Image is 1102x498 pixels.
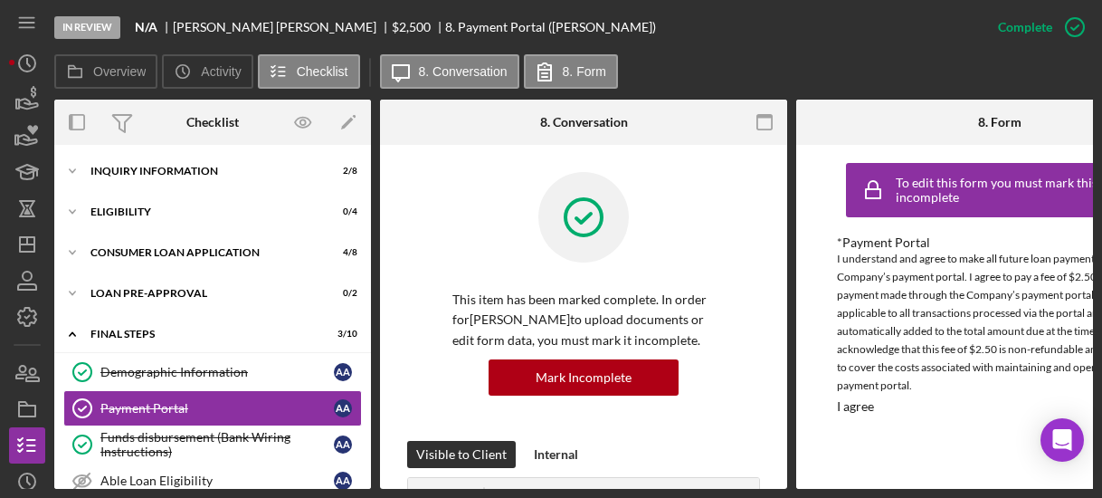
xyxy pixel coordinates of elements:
[63,426,362,463] a: Funds disbursement (Bank Wiring Instructions)AA
[534,441,578,468] div: Internal
[452,290,715,350] p: This item has been marked complete. In order for [PERSON_NAME] to upload documents or edit form d...
[563,64,606,79] label: 8. Form
[419,64,508,79] label: 8. Conversation
[325,288,357,299] div: 0 / 2
[416,441,507,468] div: Visible to Client
[334,399,352,417] div: A A
[100,401,334,416] div: Payment Portal
[100,365,334,379] div: Demographic Information
[297,64,348,79] label: Checklist
[998,9,1052,45] div: Complete
[90,247,312,258] div: Consumer Loan Application
[407,441,516,468] button: Visible to Client
[90,166,312,177] div: Inquiry Information
[173,20,392,34] div: [PERSON_NAME] [PERSON_NAME]
[837,399,874,414] div: I agree
[162,54,252,89] button: Activity
[334,472,352,490] div: A A
[258,54,360,89] button: Checklist
[325,206,357,217] div: 0 / 4
[334,436,352,454] div: A A
[201,64,241,79] label: Activity
[325,329,357,340] div: 3 / 10
[90,329,312,340] div: FINAL STEPS
[536,359,632,396] div: Mark Incomplete
[93,64,146,79] label: Overview
[525,441,587,468] button: Internal
[54,54,157,89] button: Overview
[63,354,362,390] a: Demographic InformationAA
[63,390,362,426] a: Payment PortalAA
[90,206,312,217] div: Eligibility
[540,115,628,129] div: 8. Conversation
[334,363,352,381] div: A A
[978,115,1021,129] div: 8. Form
[325,247,357,258] div: 4 / 8
[445,20,656,34] div: 8. Payment Portal ([PERSON_NAME])
[392,19,431,34] span: $2,500
[325,166,357,177] div: 2 / 8
[54,16,120,39] div: In Review
[100,474,334,488] div: Able Loan Eligibility
[980,9,1093,45] button: Complete
[186,115,239,129] div: Checklist
[90,288,312,299] div: Loan Pre-Approval
[1040,418,1084,462] div: Open Intercom Messenger
[524,54,618,89] button: 8. Form
[100,430,334,459] div: Funds disbursement (Bank Wiring Instructions)
[489,359,679,396] button: Mark Incomplete
[135,20,157,34] b: N/A
[380,54,519,89] button: 8. Conversation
